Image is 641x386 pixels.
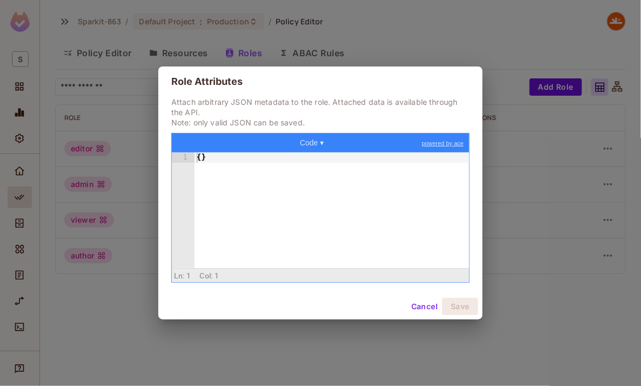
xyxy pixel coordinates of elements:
[200,271,213,280] span: Col:
[190,136,204,150] button: Compact JSON data, remove all whitespaces (Ctrl+Shift+I)
[158,66,483,97] h2: Role Attributes
[206,136,221,150] button: Sort contents
[296,136,328,150] button: Code ▾
[171,97,470,128] p: Attach arbitrary JSON metadata to the role. Attached data is available through the API. Note: onl...
[174,271,184,280] span: Ln:
[407,298,442,315] button: Cancel
[186,271,191,280] span: 1
[259,136,273,150] button: Undo last action (Ctrl+Z)
[223,136,237,150] button: Filter, sort, or transform contents
[417,134,469,153] a: powered by ace
[215,271,219,280] span: 1
[276,136,290,150] button: Redo (Ctrl+Shift+Z)
[174,136,188,150] button: Format JSON data, with proper indentation and line feeds (Ctrl+I)
[172,152,195,163] div: 1
[442,298,478,315] button: Save
[239,136,253,150] button: Repair JSON: fix quotes and escape characters, remove comments and JSONP notation, turn JavaScrip...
